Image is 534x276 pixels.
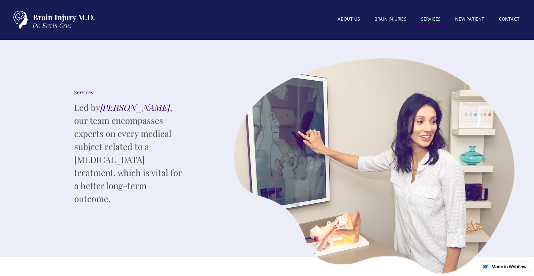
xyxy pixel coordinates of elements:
[414,12,448,28] a: SERVICES
[100,101,170,113] em: [PERSON_NAME]
[367,12,414,26] a: BRAIN INJURIES
[74,89,183,96] div: Services
[448,12,491,26] a: New patient
[330,12,367,26] a: About US
[492,12,527,26] a: Contact
[74,101,183,205] p: Led by , our team encompasses experts on every medical subject related to a [MEDICAL_DATA] treatm...
[491,265,527,268] img: Made in Webflow
[7,7,98,33] a: home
